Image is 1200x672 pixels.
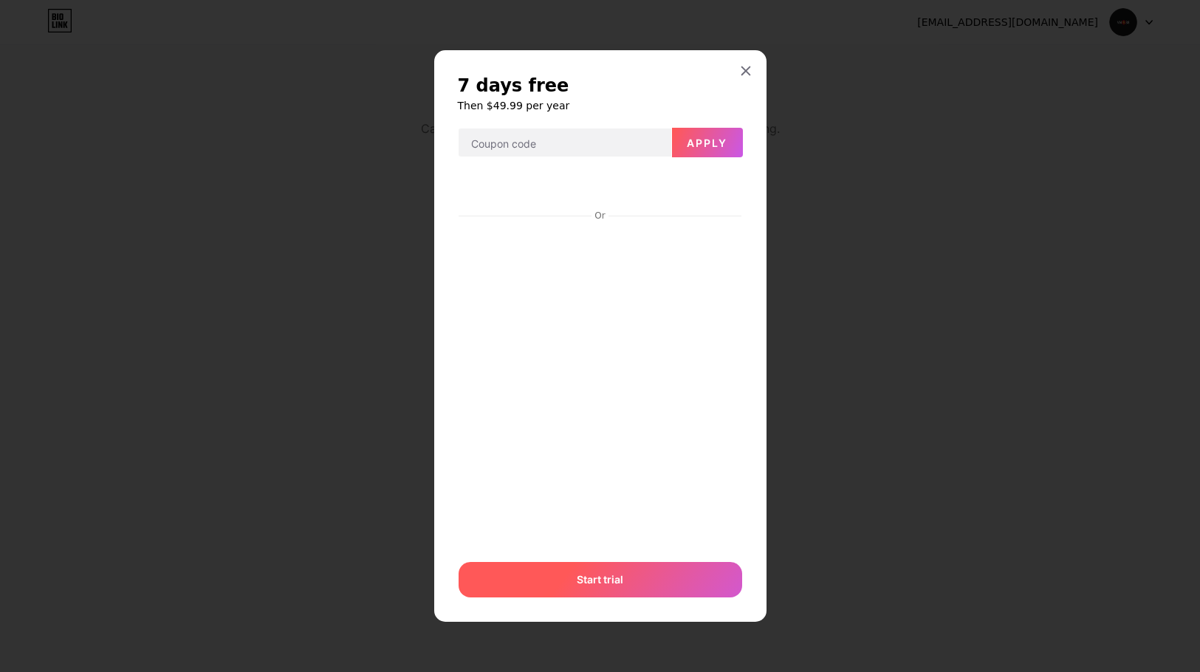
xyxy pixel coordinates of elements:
span: Apply [687,137,727,149]
button: Apply [672,128,743,157]
iframe: Secure payment input frame [459,170,742,205]
iframe: Bảo mật khung nhập liệu thanh toán [456,223,745,547]
div: Or [592,210,608,222]
span: 7 days free [458,74,569,97]
h6: Then $49.99 per year [458,98,743,113]
input: Coupon code [459,128,671,158]
span: Start trial [577,572,623,587]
